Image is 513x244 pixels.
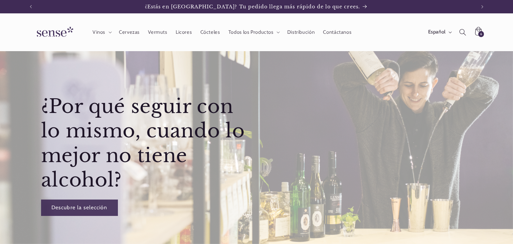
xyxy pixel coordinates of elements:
a: Descubre la selección [41,200,118,216]
span: Licores [176,29,192,35]
summary: Vinos [88,25,115,39]
span: Distribución [287,29,315,35]
a: Vermuts [144,25,172,39]
span: Vermuts [148,29,167,35]
a: Licores [171,25,196,39]
summary: Todos los Productos [224,25,283,39]
span: ¿Estás en [GEOGRAPHIC_DATA]? Tu pedido llega más rápido de lo que crees. [145,4,360,10]
span: Todos los Productos [228,29,274,35]
button: Español [424,25,455,39]
a: Contáctanos [319,25,356,39]
span: Vinos [93,29,105,35]
summary: Búsqueda [455,24,470,40]
a: Cócteles [196,25,224,39]
span: Cervezas [119,29,140,35]
a: Sense [26,20,81,44]
span: 6 [480,31,482,37]
a: Cervezas [115,25,144,39]
span: Cócteles [200,29,220,35]
span: Español [428,28,446,36]
span: Contáctanos [323,29,351,35]
h2: ¿Por qué seguir con lo mismo, cuando lo mejor no tiene alcohol? [41,94,255,193]
img: Sense [29,23,79,42]
a: Distribución [283,25,319,39]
